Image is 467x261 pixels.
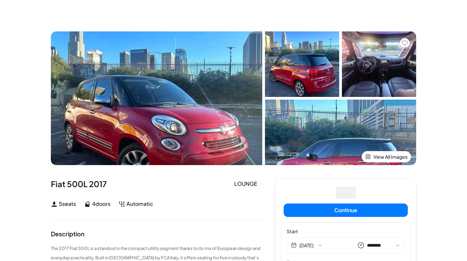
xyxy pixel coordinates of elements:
[51,231,85,237] div: Description
[51,178,262,189] div: Fiat 500L 2017
[265,100,416,165] img: Car Image 3
[299,242,351,249] button: [DATE]
[353,242,355,249] span: |
[362,151,411,162] button: View All Images
[126,200,153,208] span: Automatic
[265,31,339,97] img: Car Image 1
[284,204,408,217] button: Continue
[51,31,262,165] img: Car
[92,200,110,208] span: 4 doors
[342,31,416,97] img: Car Image 2
[373,153,407,160] span: View All Images
[400,38,409,47] button: Add to favorites
[365,154,371,159] img: view-all
[59,200,76,208] span: 5 seats
[234,180,262,188] div: LOUNGE
[287,228,405,235] label: Start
